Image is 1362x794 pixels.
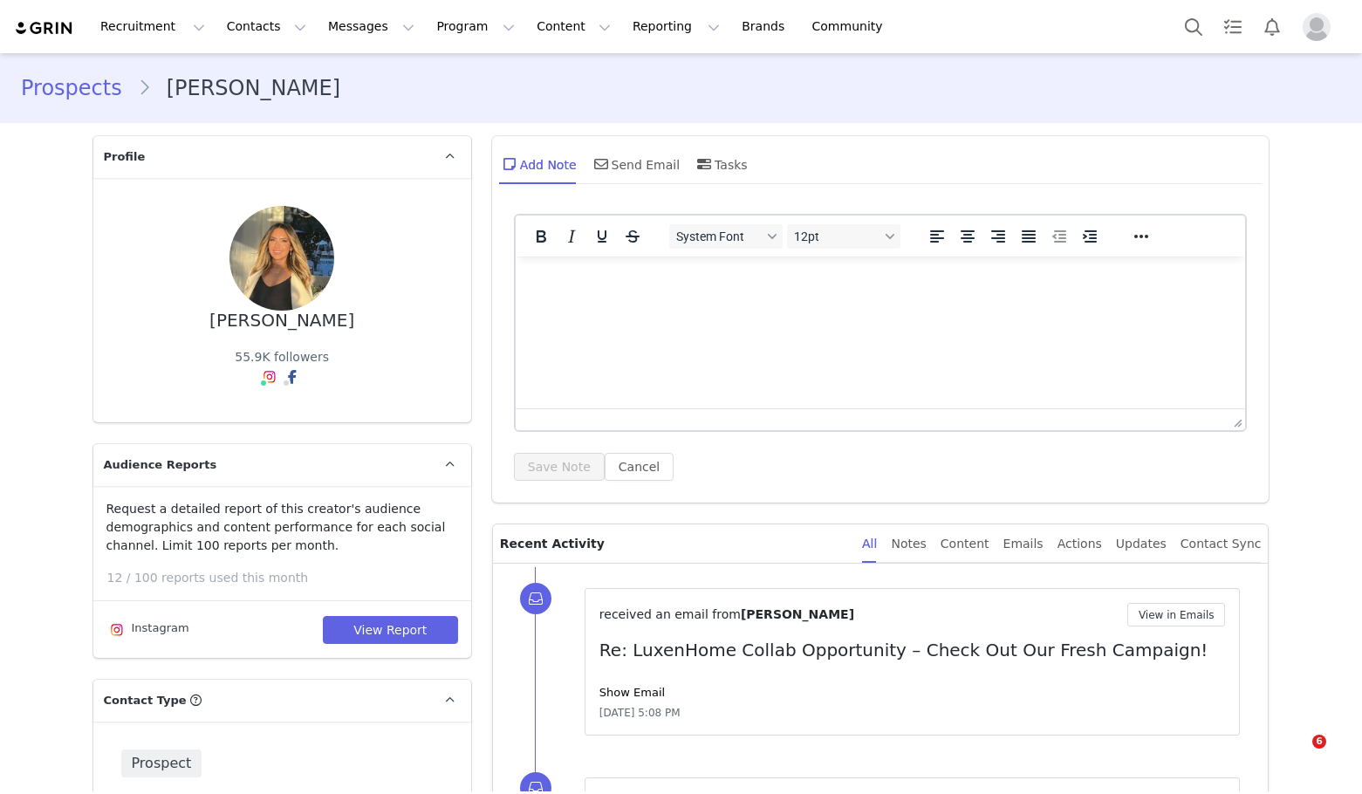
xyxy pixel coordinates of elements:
p: 12 / 100 reports used this month [107,569,471,587]
button: Align center [953,224,982,249]
a: Prospects [21,72,138,104]
p: Recent Activity [500,524,848,563]
div: Send Email [591,143,681,185]
div: Contact Sync [1181,524,1262,564]
div: All [862,524,877,564]
img: instagram.svg [263,370,277,384]
button: Italic [557,224,586,249]
button: Reveal or hide additional toolbar items [1126,224,1156,249]
div: Tasks [694,143,748,185]
button: Align left [922,224,952,249]
span: received an email from [599,607,741,621]
button: Messages [318,7,425,46]
img: grin logo [14,20,75,37]
button: Content [526,7,621,46]
span: Prospect [121,750,202,777]
button: Underline [587,224,617,249]
span: System Font [676,229,762,243]
button: Justify [1014,224,1044,249]
button: Strikethrough [618,224,647,249]
button: Search [1174,7,1213,46]
div: 55.9K followers [235,348,329,366]
span: Profile [104,148,146,166]
div: Content [941,524,989,564]
a: Brands [731,7,800,46]
div: Notes [891,524,926,564]
button: Notifications [1253,7,1291,46]
p: Request a detailed report of this creator's audience demographics and content performance for eac... [106,500,458,555]
button: View in Emails [1127,603,1226,626]
button: Fonts [669,224,783,249]
button: Font sizes [787,224,900,249]
img: b3580a5f-6180-4647-85c4-7cb91283df07.jpg [229,206,334,311]
span: [DATE] 5:08 PM [599,705,681,721]
div: Updates [1116,524,1167,564]
img: placeholder-profile.jpg [1303,13,1331,41]
span: 12pt [794,229,879,243]
button: Align right [983,224,1013,249]
button: View Report [323,616,458,644]
div: Add Note [499,143,577,185]
button: Increase indent [1075,224,1105,249]
div: Instagram [106,619,189,640]
span: [PERSON_NAME] [741,607,854,621]
button: Save Note [514,453,605,481]
button: Reporting [622,7,730,46]
img: instagram.svg [110,623,124,637]
iframe: Rich Text Area [516,257,1246,408]
a: Community [802,7,901,46]
button: Decrease indent [1044,224,1074,249]
button: Program [426,7,525,46]
button: Recruitment [90,7,216,46]
p: Re: LuxenHome Collab Opportunity – Check Out Our Fresh Campaign! [599,637,1226,663]
div: Actions [1057,524,1102,564]
span: 6 [1312,735,1326,749]
a: Tasks [1214,7,1252,46]
button: Cancel [605,453,674,481]
button: Profile [1292,13,1348,41]
a: Show Email [599,686,665,699]
span: Contact Type [104,692,187,709]
div: Emails [1003,524,1044,564]
iframe: Intercom live chat [1276,735,1318,777]
span: Audience Reports [104,456,217,474]
button: Contacts [216,7,317,46]
div: [PERSON_NAME] [209,311,354,331]
div: Press the Up and Down arrow keys to resize the editor. [1227,409,1245,430]
button: Bold [526,224,556,249]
